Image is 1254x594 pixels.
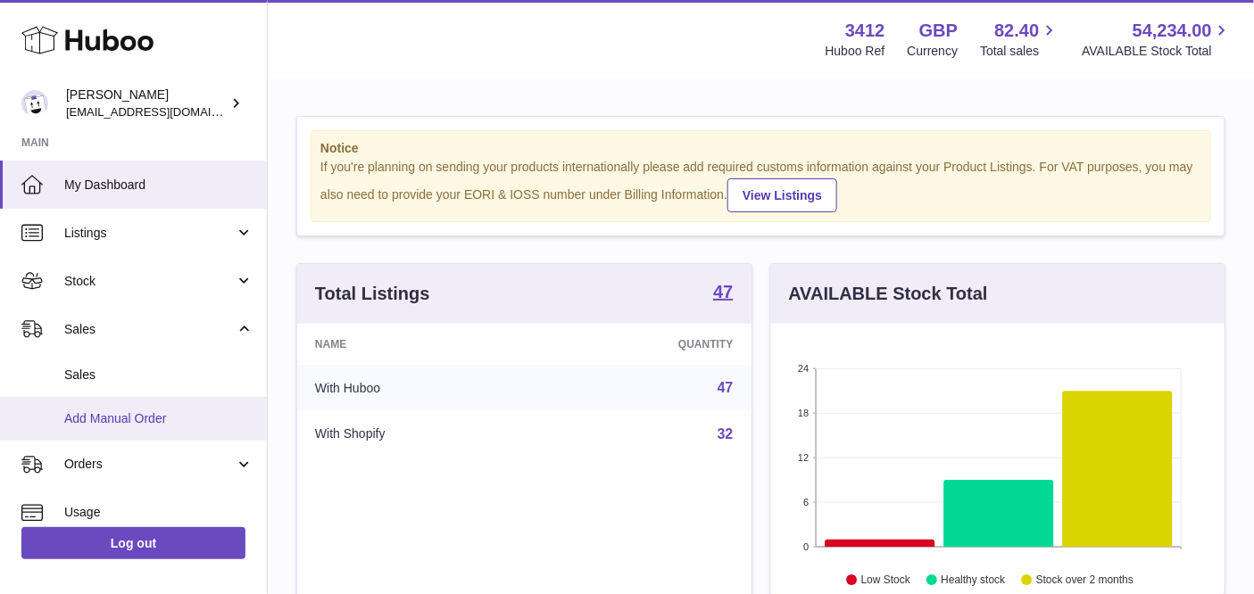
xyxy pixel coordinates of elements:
a: 32 [718,426,734,441]
strong: Notice [320,140,1201,157]
div: Huboo Ref [826,43,885,60]
span: Total sales [980,43,1059,60]
th: Name [297,324,542,365]
span: 82.40 [994,19,1039,43]
text: 18 [798,408,809,418]
a: 47 [718,380,734,395]
text: 6 [803,497,809,507]
span: My Dashboard [64,177,253,194]
h3: Total Listings [315,282,430,306]
strong: GBP [919,19,958,43]
span: Sales [64,367,253,384]
text: 12 [798,452,809,463]
span: Sales [64,321,235,338]
text: 0 [803,541,809,552]
div: If you're planning on sending your products internationally please add required customs informati... [320,159,1201,212]
text: 24 [798,363,809,374]
span: Add Manual Order [64,410,253,427]
span: Usage [64,504,253,521]
span: [EMAIL_ADDRESS][DOMAIN_NAME] [66,104,262,119]
a: 47 [713,283,733,304]
a: 82.40 Total sales [980,19,1059,60]
span: Orders [64,456,235,473]
a: 54,234.00 AVAILABLE Stock Total [1082,19,1233,60]
img: info@beeble.buzz [21,90,48,117]
text: Healthy stock [941,573,1006,586]
a: View Listings [727,178,837,212]
h3: AVAILABLE Stock Total [789,282,988,306]
text: Stock over 2 months [1036,573,1134,586]
div: Currency [908,43,959,60]
text: Low Stock [860,573,910,586]
div: [PERSON_NAME] [66,87,227,120]
a: Log out [21,527,245,559]
span: Listings [64,225,235,242]
strong: 47 [713,283,733,301]
span: AVAILABLE Stock Total [1082,43,1233,60]
th: Quantity [542,324,751,365]
td: With Shopify [297,411,542,458]
span: Stock [64,273,235,290]
strong: 3412 [845,19,885,43]
td: With Huboo [297,365,542,411]
span: 54,234.00 [1133,19,1212,43]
